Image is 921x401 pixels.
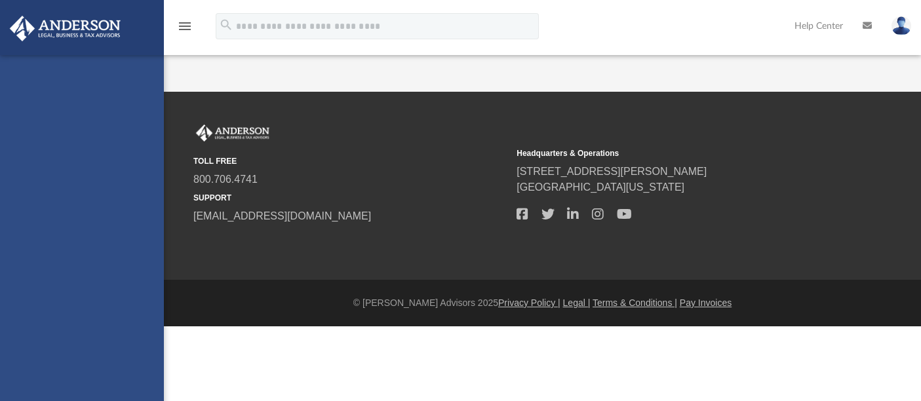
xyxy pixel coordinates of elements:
[177,25,193,34] a: menu
[193,192,507,204] small: SUPPORT
[164,296,921,310] div: © [PERSON_NAME] Advisors 2025
[219,18,233,32] i: search
[517,181,684,193] a: [GEOGRAPHIC_DATA][US_STATE]
[193,124,272,142] img: Anderson Advisors Platinum Portal
[593,297,677,308] a: Terms & Conditions |
[193,174,258,185] a: 800.706.4741
[563,297,591,308] a: Legal |
[517,147,831,159] small: Headquarters & Operations
[193,155,507,167] small: TOLL FREE
[892,16,911,35] img: User Pic
[517,166,707,177] a: [STREET_ADDRESS][PERSON_NAME]
[680,297,732,308] a: Pay Invoices
[177,18,193,34] i: menu
[498,297,560,308] a: Privacy Policy |
[193,210,371,221] a: [EMAIL_ADDRESS][DOMAIN_NAME]
[6,16,125,41] img: Anderson Advisors Platinum Portal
